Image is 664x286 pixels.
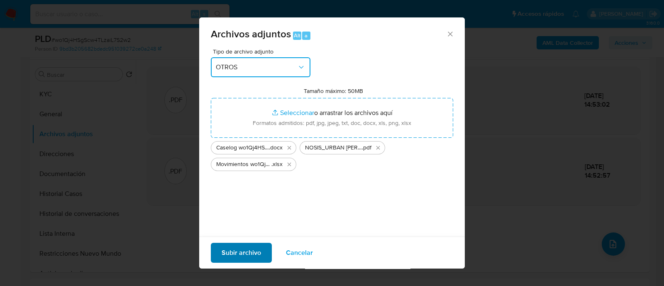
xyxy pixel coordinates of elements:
span: a [305,32,308,39]
span: Subir archivo [222,244,261,262]
button: Subir archivo [211,243,272,263]
button: Eliminar Caselog wo1Qj4HSgScw4TLzaiL7S2w2_2025_08_19_15_58_49.docx [284,143,294,153]
button: Cancelar [275,243,324,263]
button: OTROS [211,57,310,77]
span: Movimientos wo1Qj4HSgScw4TLzaiL7S2w2_2025_08_19_15_58_49 [216,160,271,169]
label: Tamaño máximo: 50MB [304,87,363,95]
span: .pdf [362,144,371,152]
span: .docx [269,144,283,152]
button: Eliminar NOSIS_URBAN ROCIO MILAGROS.pdf [373,143,383,153]
button: Eliminar Movimientos wo1Qj4HSgScw4TLzaiL7S2w2_2025_08_19_15_58_49.xlsx [284,159,294,169]
ul: Archivos seleccionados [211,138,453,171]
span: OTROS [216,63,297,71]
span: NOSIS_URBAN [PERSON_NAME] [305,144,362,152]
span: Caselog wo1Qj4HSgScw4TLzaiL7S2w2_2025_08_19_15_58_49 [216,144,269,152]
span: Cancelar [286,244,313,262]
span: Alt [294,32,300,39]
span: Archivos adjuntos [211,27,291,41]
span: .xlsx [271,160,283,169]
button: Cerrar [446,30,454,37]
span: Tipo de archivo adjunto [213,49,312,54]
